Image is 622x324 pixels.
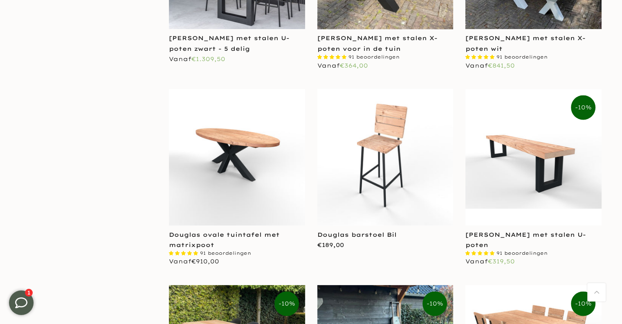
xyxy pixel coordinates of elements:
[200,250,251,256] span: 91 beoordelingen
[465,250,496,256] span: 4.87 stars
[317,61,368,69] span: Vanaf
[317,34,438,52] a: [PERSON_NAME] met stalen X-poten voor in de tuin
[1,282,42,323] iframe: toggle-frame
[191,257,219,265] span: €910,00
[191,55,225,62] span: €1.309,50
[496,250,548,256] span: 91 beoordelingen
[465,54,496,59] span: 4.87 stars
[340,61,368,69] span: €364,00
[169,231,280,248] a: Douglas ovale tuintafel met matrixpoot
[317,54,348,59] span: 4.87 stars
[465,231,586,248] a: [PERSON_NAME] met stalen U-poten
[422,291,447,316] span: -10%
[169,89,305,225] img: Ovale douglas tuintafel - stalen matrixpoot zwart
[169,257,219,265] span: Vanaf
[169,34,290,52] a: [PERSON_NAME] met stalen U-poten zwart - 5 delig
[465,61,515,69] span: Vanaf
[488,257,515,265] span: €319,50
[317,241,344,248] span: €189,00
[169,250,200,256] span: 4.87 stars
[348,54,400,59] span: 91 beoordelingen
[169,55,225,62] span: Vanaf
[571,95,595,120] span: -10%
[465,34,586,52] a: [PERSON_NAME] met stalen X-poten wit
[274,291,299,316] span: -10%
[488,61,515,69] span: €841,50
[496,54,548,59] span: 91 beoordelingen
[465,257,515,265] span: Vanaf
[571,291,595,316] span: -10%
[317,231,397,238] a: Douglas barstoel Bil
[587,283,606,301] a: Terug naar boven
